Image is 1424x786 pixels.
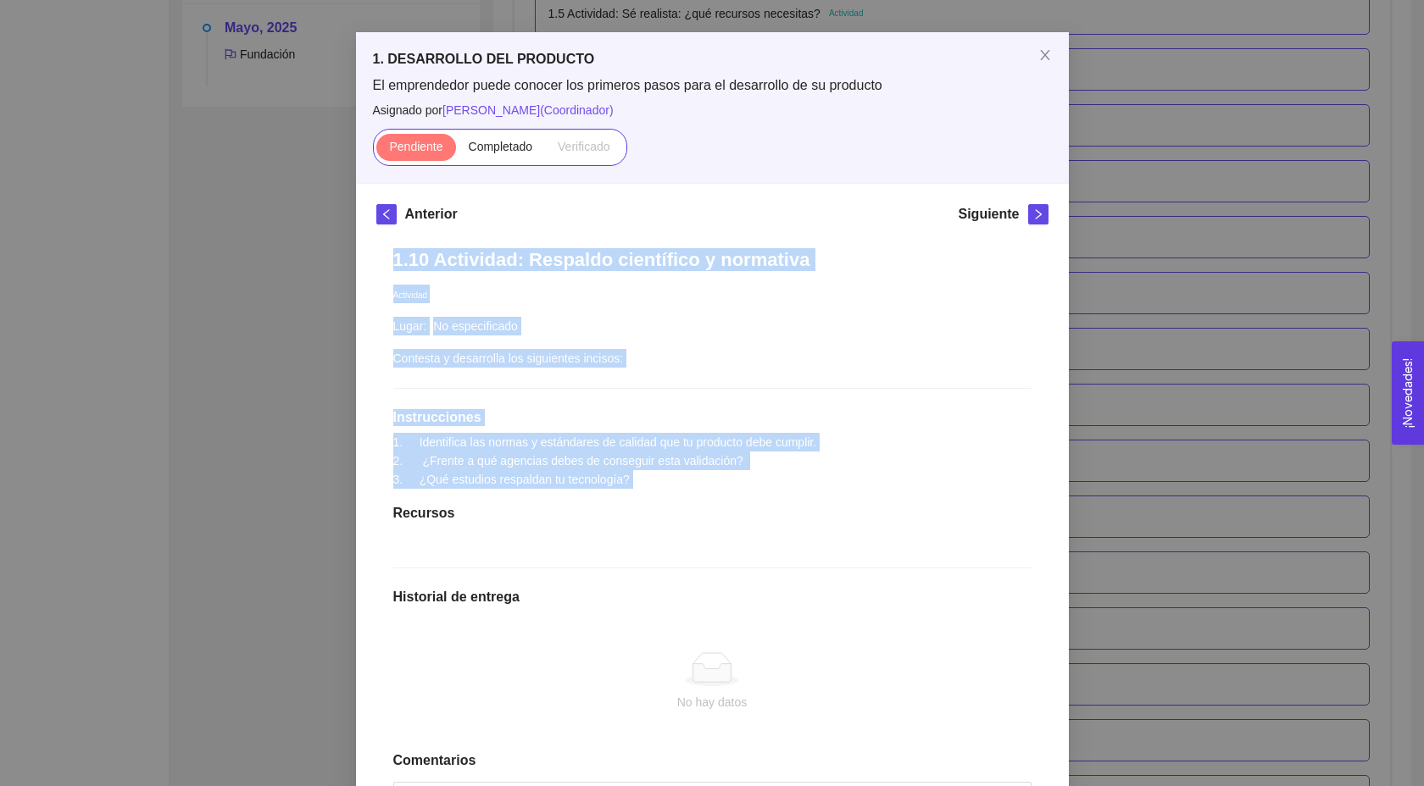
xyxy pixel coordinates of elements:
span: left [377,208,396,220]
button: Open Feedback Widget [1392,341,1424,445]
span: Verificado [558,140,609,153]
span: Actividad [393,291,428,300]
button: left [376,204,397,224]
h1: 1.10 Actividad: Respaldo científico y normativa [393,248,1032,271]
h5: 1. DESARROLLO DEL PRODUCTO [373,49,1052,69]
span: close [1038,48,1052,62]
h5: Siguiente [958,204,1019,224]
div: No hay datos [407,693,1018,711]
a: No especificado [433,319,518,333]
span: Completado [469,140,533,153]
h1: Comentarios [393,752,1032,769]
span: El emprendedor puede conocer los primeros pasos para el desarrollo de su producto [373,76,1052,95]
span: Asignado por [373,101,1052,119]
span: right [1029,208,1048,220]
span: [PERSON_NAME] ( Coordinador ) [442,103,614,117]
span: Pendiente [389,140,442,153]
h1: Instrucciones [393,409,1032,426]
article: Lugar: [393,317,427,335]
span: Contesta y desarrolla los siguientes incisos: [393,351,624,365]
h5: Anterior [405,204,458,224]
h1: Recursos [393,505,1032,522]
h1: Historial de entrega [393,589,1032,606]
button: Close [1021,32,1069,80]
button: right [1028,204,1049,224]
span: 1. Identifica las normas y estándares de calidad que tu producto debe cumplir. 2. ¿Frente a qué a... [393,435,817,486]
